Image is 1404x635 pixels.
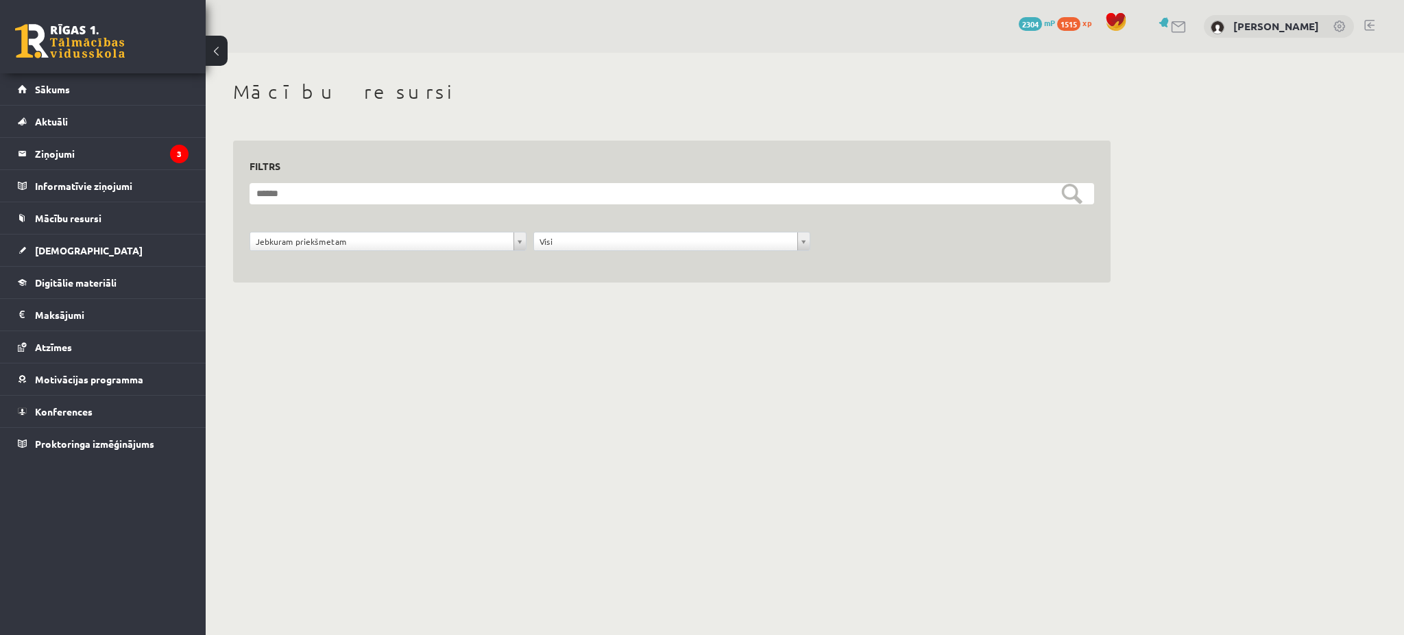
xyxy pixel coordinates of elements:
span: Digitālie materiāli [35,276,117,289]
a: Maksājumi [18,299,189,331]
a: Digitālie materiāli [18,267,189,298]
span: Konferences [35,405,93,418]
a: Sākums [18,73,189,105]
span: 2304 [1019,17,1042,31]
legend: Ziņojumi [35,138,189,169]
a: Aktuāli [18,106,189,137]
span: Visi [540,232,792,250]
img: Laura Pence [1211,21,1224,34]
span: Motivācijas programma [35,373,143,385]
a: Motivācijas programma [18,363,189,395]
span: Aktuāli [35,115,68,128]
h1: Mācību resursi [233,80,1111,104]
a: 2304 mP [1019,17,1055,28]
span: Sākums [35,83,70,95]
a: Rīgas 1. Tālmācības vidusskola [15,24,125,58]
legend: Informatīvie ziņojumi [35,170,189,202]
legend: Maksājumi [35,299,189,331]
span: Atzīmes [35,341,72,353]
a: [PERSON_NAME] [1233,19,1319,33]
a: Atzīmes [18,331,189,363]
a: 1515 xp [1057,17,1098,28]
span: Jebkuram priekšmetam [256,232,508,250]
span: Proktoringa izmēģinājums [35,438,154,450]
a: Konferences [18,396,189,427]
span: 1515 [1057,17,1080,31]
span: [DEMOGRAPHIC_DATA] [35,244,143,256]
a: [DEMOGRAPHIC_DATA] [18,235,189,266]
span: xp [1082,17,1091,28]
a: Informatīvie ziņojumi [18,170,189,202]
span: Mācību resursi [35,212,101,224]
span: mP [1044,17,1055,28]
h3: Filtrs [250,157,1078,176]
a: Ziņojumi3 [18,138,189,169]
a: Jebkuram priekšmetam [250,232,526,250]
a: Visi [534,232,810,250]
i: 3 [170,145,189,163]
a: Proktoringa izmēģinājums [18,428,189,459]
a: Mācību resursi [18,202,189,234]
